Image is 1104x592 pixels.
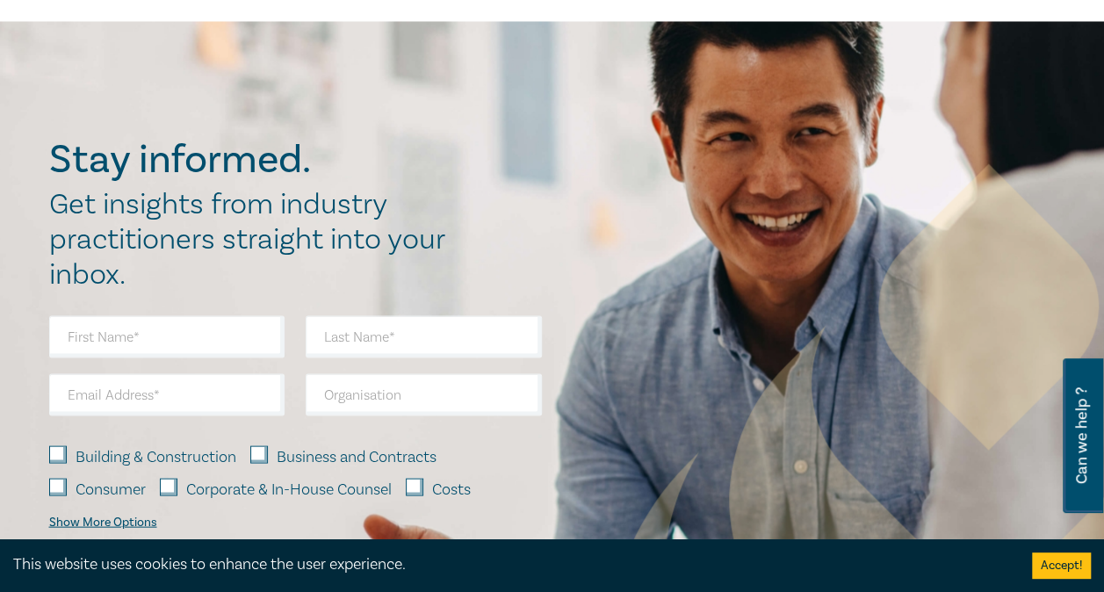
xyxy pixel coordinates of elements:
h2: Get insights from industry practitioners straight into your inbox. [49,186,464,292]
h2: Stay informed. [49,136,464,182]
button: Accept cookies [1032,552,1091,579]
span: Can we help ? [1073,369,1090,502]
input: Organisation [306,373,542,415]
label: Building & Construction [76,445,236,468]
label: Corporate & In-House Counsel [186,478,392,501]
label: Consumer [76,478,146,501]
input: First Name* [49,315,285,357]
div: This website uses cookies to enhance the user experience. [13,553,1006,576]
label: Costs [432,478,471,501]
label: Business and Contracts [277,445,437,468]
input: Email Address* [49,373,285,415]
div: Show More Options [49,515,157,529]
input: Last Name* [306,315,542,357]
